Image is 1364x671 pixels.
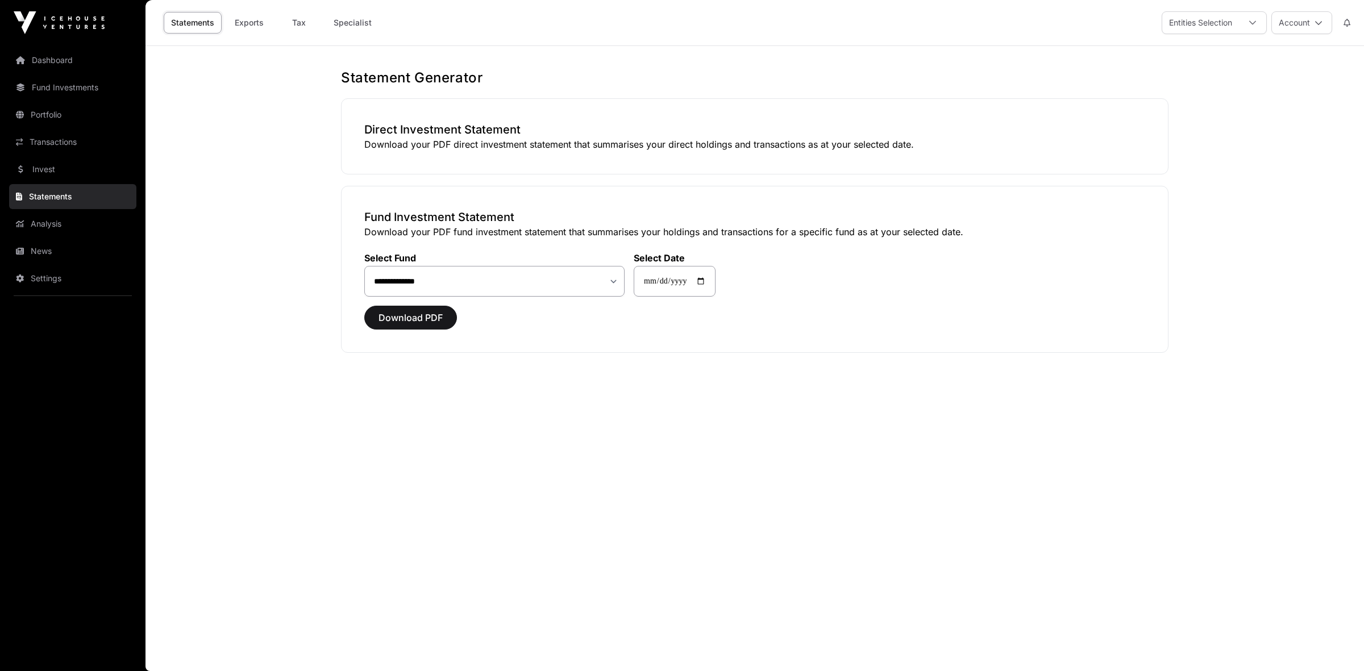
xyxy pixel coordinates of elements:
a: Statements [164,12,222,34]
a: Statements [9,184,136,209]
label: Select Fund [364,252,625,264]
h3: Fund Investment Statement [364,209,1145,225]
a: Transactions [9,130,136,155]
a: Exports [226,12,272,34]
button: Download PDF [364,306,457,330]
a: Invest [9,157,136,182]
a: Dashboard [9,48,136,73]
span: Download PDF [379,311,443,324]
p: Download your PDF direct investment statement that summarises your direct holdings and transactio... [364,137,1145,151]
a: Analysis [9,211,136,236]
a: Fund Investments [9,75,136,100]
p: Download your PDF fund investment statement that summarises your holdings and transactions for a ... [364,225,1145,239]
img: Icehouse Ventures Logo [14,11,105,34]
a: Specialist [326,12,379,34]
a: Tax [276,12,322,34]
h1: Statement Generator [341,69,1168,87]
label: Select Date [634,252,716,264]
a: Portfolio [9,102,136,127]
iframe: Chat Widget [1307,616,1364,671]
a: News [9,239,136,264]
div: Entities Selection [1162,12,1239,34]
h3: Direct Investment Statement [364,122,1145,137]
a: Download PDF [364,317,457,328]
a: Settings [9,266,136,291]
button: Account [1271,11,1332,34]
